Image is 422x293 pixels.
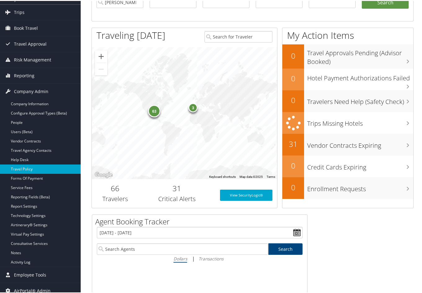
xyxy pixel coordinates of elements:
[307,137,413,149] h3: Vendor Contracts Expiring
[307,70,413,82] h3: Hotel Payment Authorizations Failed
[97,254,303,262] div: |
[268,242,303,254] a: Search
[14,20,38,35] span: Book Travel
[282,89,413,111] a: 0Travelers Need Help (Safety Check)
[97,194,133,202] h3: Travelers
[97,182,133,193] h2: 66
[282,176,413,198] a: 0Enrollment Requests
[14,83,48,98] span: Company Admin
[282,138,304,148] h2: 31
[97,28,165,41] h1: Traveling [DATE]
[204,30,272,42] input: Search for Traveler
[282,94,304,105] h2: 0
[307,45,413,65] h3: Travel Approvals Pending (Advisor Booked)
[220,189,272,200] a: View SecurityLogic®
[93,170,114,178] img: Google
[199,255,223,261] i: Transactions
[307,93,413,105] h3: Travelers Need Help (Safety Check)
[143,194,211,202] h3: Critical Alerts
[209,174,236,178] button: Keyboard shortcuts
[282,155,413,176] a: 0Credit Cards Expiring
[282,72,304,83] h2: 0
[282,133,413,155] a: 31Vendor Contracts Expiring
[307,115,413,127] h3: Trips Missing Hotels
[282,181,304,192] h2: 0
[307,159,413,171] h3: Credit Cards Expiring
[95,62,107,74] button: Zoom out
[282,50,304,60] h2: 0
[97,242,268,254] input: Search Agents
[95,215,307,226] h2: Agent Booking Tracker
[14,266,46,282] span: Employee Tools
[14,51,51,67] span: Risk Management
[282,28,413,41] h1: My Action Items
[282,111,413,133] a: Trips Missing Hotels
[188,102,198,111] div: 3
[14,67,34,83] span: Reporting
[95,49,107,62] button: Zoom in
[148,104,160,116] div: 63
[93,170,114,178] a: Open this area in Google Maps (opens a new window)
[307,181,413,192] h3: Enrollment Requests
[143,182,211,193] h2: 31
[282,160,304,170] h2: 0
[282,68,413,89] a: 0Hotel Payment Authorizations Failed
[14,4,25,19] span: Trips
[240,174,263,178] span: Map data ©2025
[173,255,187,261] i: Dollars
[267,174,275,178] a: Terms (opens in new tab)
[282,43,413,67] a: 0Travel Approvals Pending (Advisor Booked)
[14,35,47,51] span: Travel Approval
